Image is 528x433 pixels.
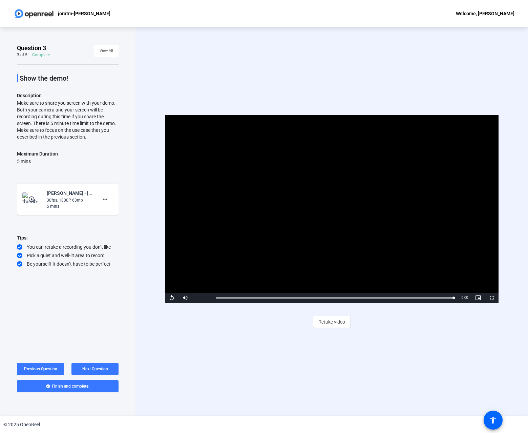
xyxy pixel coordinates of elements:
span: Question 3 [17,44,46,52]
span: Previous Question [24,367,57,371]
div: You can retake a recording you don’t like [17,244,119,250]
mat-icon: play_circle_outline [28,196,36,203]
button: Picture-in-Picture [471,293,485,303]
span: - [460,296,461,300]
div: Be yourself! It doesn’t have to be perfect [17,261,119,267]
div: Video Player [165,115,499,303]
button: Fullscreen [485,293,499,303]
div: 5 mins [17,158,58,165]
p: Description [17,91,119,100]
button: Previous Question [17,363,64,375]
span: Next Question [82,367,108,371]
div: Progress Bar [216,297,453,298]
div: Maximum Duration [17,150,58,158]
div: 3 of 5 [17,52,27,58]
p: joratm-[PERSON_NAME] [58,9,110,18]
div: Complete [32,52,50,58]
span: Finish and complete [52,384,88,389]
button: Finish and complete [17,380,119,392]
div: Welcome, [PERSON_NAME] [456,9,514,18]
span: View All [100,46,113,56]
div: Tips: [17,234,119,242]
div: [PERSON_NAME] - [PERSON_NAME] Certification Co-joratm-[PERSON_NAME]-1760440054951-screen [47,189,92,197]
div: Make sure to share you screen with your demo. Both your camera and your screen will be recording ... [17,100,119,140]
div: 5 mins [47,203,92,209]
button: Replay [165,293,178,303]
div: © 2025 OpenReel [3,421,40,428]
p: Show the demo! [20,74,119,82]
button: Mute [178,293,192,303]
button: Next Question [71,363,119,375]
div: 30fps, 1800P, 63mb [47,197,92,203]
img: thumb-nail [22,192,42,206]
img: OpenReel logo [14,7,55,20]
div: Pick a quiet and well-lit area to record [17,252,119,259]
span: 0:00 [462,296,468,300]
mat-icon: accessibility [489,416,497,424]
button: View All [94,45,119,57]
mat-icon: more_horiz [101,195,109,203]
button: Retake video [313,316,351,328]
span: Retake video [318,315,345,328]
